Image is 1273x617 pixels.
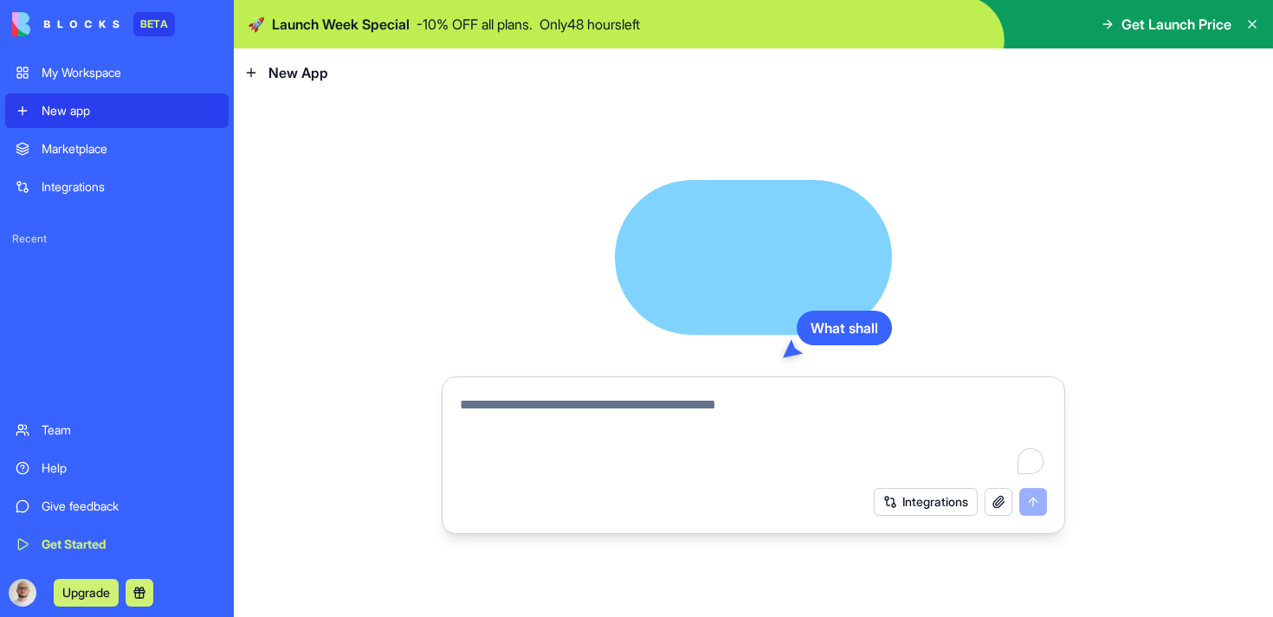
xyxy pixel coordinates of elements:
[9,579,36,607] img: ACg8ocIJNhwo30g_AK7p57zbrmlRAZNv106oMQBf6fPOzvY8GAf-Eig=s96-c
[42,64,218,81] div: My Workspace
[268,62,328,83] span: New App
[1121,14,1231,35] span: Get Launch Price
[42,178,218,196] div: Integrations
[5,527,229,562] a: Get Started
[42,140,218,157] div: Marketplace
[5,489,229,524] a: Give feedback
[460,395,1047,478] textarea: To enrich screen reader interactions, please activate Accessibility in Grammarly extension settings
[12,12,120,36] img: logo
[5,413,229,447] a: Team
[54,583,119,601] a: Upgrade
[248,14,265,35] span: 🚀
[54,579,119,607] button: Upgrade
[5,55,229,90] a: My Workspace
[42,498,218,515] div: Give feedback
[797,311,892,345] div: What shall
[5,451,229,485] a: Help
[42,421,218,439] div: Team
[42,460,218,477] div: Help
[417,14,533,35] p: - 10 % OFF all plans.
[12,12,175,36] a: BETA
[540,14,640,35] p: Only 48 hours left
[5,132,229,166] a: Marketplace
[5,93,229,128] a: New app
[42,102,218,119] div: New app
[272,14,410,35] span: Launch Week Special
[5,170,229,204] a: Integrations
[133,12,175,36] div: BETA
[42,536,218,553] div: Get Started
[5,232,229,246] span: Recent
[874,488,978,516] button: Integrations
